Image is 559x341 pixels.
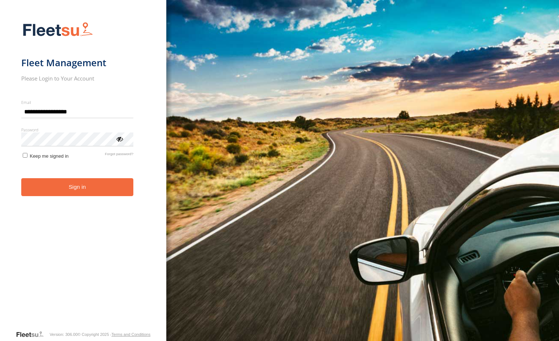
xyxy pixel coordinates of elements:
div: Version: 306.00 [49,332,77,337]
label: Email [21,100,134,105]
span: Keep me signed in [30,153,69,159]
h1: Fleet Management [21,57,134,69]
form: main [21,18,145,330]
label: Password [21,127,134,132]
input: Keep me signed in [23,153,27,158]
h2: Please Login to Your Account [21,75,134,82]
div: ViewPassword [116,135,123,142]
img: Fleetsu [21,20,95,39]
button: Sign in [21,178,134,196]
a: Forgot password? [105,152,133,159]
div: © Copyright 2025 - [78,332,151,337]
a: Terms and Conditions [111,332,150,337]
a: Visit our Website [16,331,49,338]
